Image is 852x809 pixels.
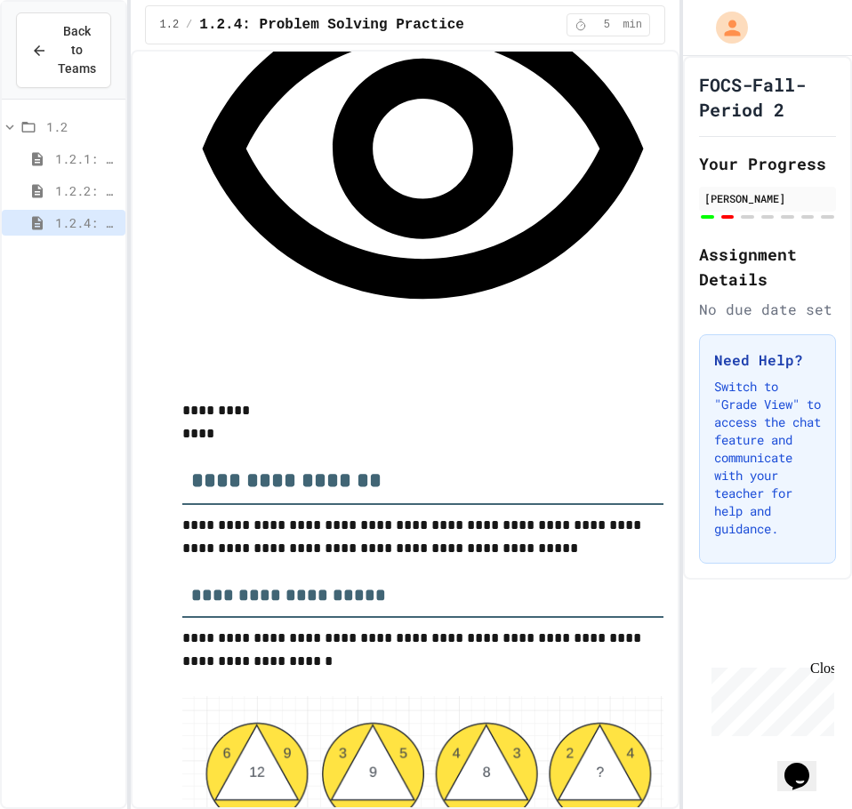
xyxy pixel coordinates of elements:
[714,349,821,371] h3: Need Help?
[55,149,118,168] span: 1.2.1: The Growth Mindset
[699,242,836,292] h2: Assignment Details
[699,151,836,176] h2: Your Progress
[186,18,192,32] span: /
[55,213,118,232] span: 1.2.4: Problem Solving Practice
[55,181,118,200] span: 1.2.2: Learning to Solve Hard Problems
[160,18,180,32] span: 1.2
[777,738,834,791] iframe: chat widget
[699,72,836,122] h1: FOCS-Fall-Period 2
[592,18,621,32] span: 5
[697,7,752,48] div: My Account
[699,299,836,320] div: No due date set
[7,7,123,113] div: Chat with us now!Close
[199,14,464,36] span: 1.2.4: Problem Solving Practice
[714,378,821,538] p: Switch to "Grade View" to access the chat feature and communicate with your teacher for help and ...
[623,18,642,32] span: min
[704,661,834,736] iframe: chat widget
[58,22,96,78] span: Back to Teams
[46,117,118,136] span: 1.2
[704,190,831,206] div: [PERSON_NAME]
